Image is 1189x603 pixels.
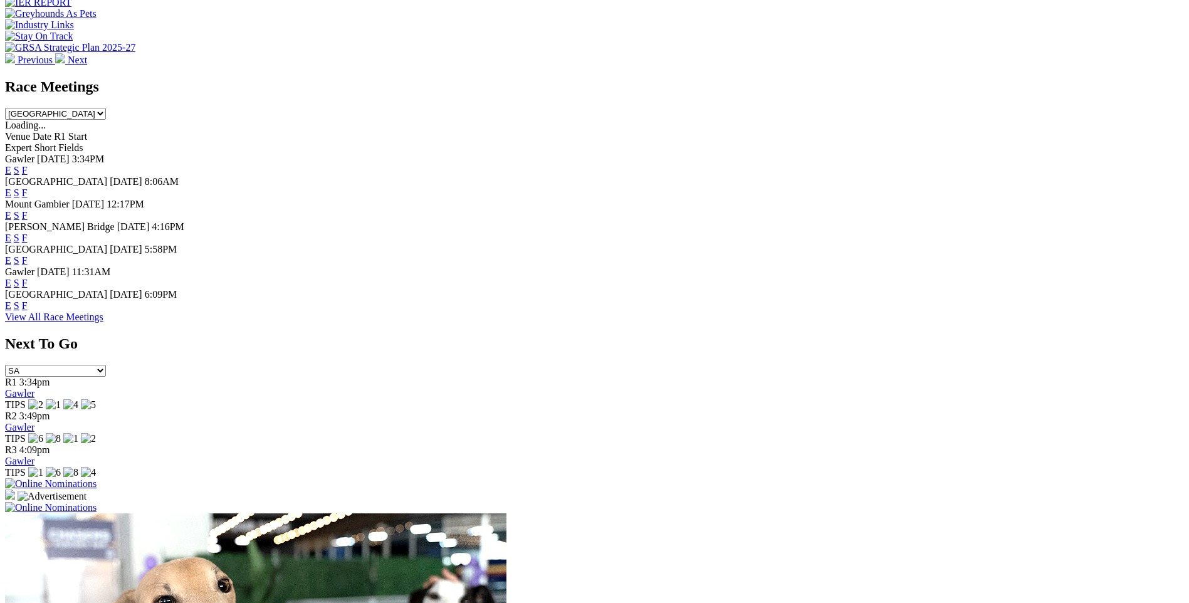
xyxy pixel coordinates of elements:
img: 6 [28,433,43,444]
span: R2 [5,411,17,421]
a: E [5,233,11,243]
span: Gawler [5,154,34,164]
span: [GEOGRAPHIC_DATA] [5,289,107,300]
img: chevron-right-pager-white.svg [55,53,65,63]
img: 1 [46,399,61,411]
img: 4 [63,399,78,411]
img: 1 [63,433,78,444]
span: 12:17PM [107,199,144,209]
span: R1 [5,377,17,387]
span: 5:58PM [145,244,177,254]
a: E [5,300,11,311]
a: F [22,278,28,288]
span: Gawler [5,266,34,277]
a: F [22,187,28,198]
img: Greyhounds As Pets [5,8,97,19]
img: Advertisement [18,491,86,502]
span: [GEOGRAPHIC_DATA] [5,244,107,254]
img: 5 [81,399,96,411]
a: Gawler [5,456,34,466]
img: 8 [63,467,78,478]
span: [DATE] [37,154,70,164]
img: 8 [46,433,61,444]
span: TIPS [5,433,26,444]
span: [DATE] [117,221,150,232]
span: [DATE] [72,199,105,209]
span: [DATE] [110,244,142,254]
span: [GEOGRAPHIC_DATA] [5,176,107,187]
span: 6:09PM [145,289,177,300]
img: 2 [81,433,96,444]
a: E [5,187,11,198]
a: S [14,300,19,311]
a: S [14,187,19,198]
img: 15187_Greyhounds_GreysPlayCentral_Resize_SA_WebsiteBanner_300x115_2025.jpg [5,490,15,500]
a: S [14,233,19,243]
span: 3:34pm [19,377,50,387]
a: F [22,255,28,266]
img: chevron-left-pager-white.svg [5,53,15,63]
span: [DATE] [37,266,70,277]
span: Date [33,131,51,142]
span: Venue [5,131,30,142]
h2: Next To Go [5,335,1184,352]
img: Industry Links [5,19,74,31]
a: S [14,165,19,176]
img: 6 [46,467,61,478]
span: 3:49pm [19,411,50,421]
img: 1 [28,467,43,478]
span: TIPS [5,399,26,410]
span: 4:09pm [19,444,50,455]
span: R1 Start [54,131,87,142]
span: 11:31AM [72,266,111,277]
a: E [5,255,11,266]
span: R3 [5,444,17,455]
span: [DATE] [110,176,142,187]
span: TIPS [5,467,26,478]
span: Next [68,55,87,65]
a: F [22,165,28,176]
span: Previous [18,55,53,65]
span: Expert [5,142,32,153]
a: Gawler [5,388,34,399]
span: 3:34PM [72,154,105,164]
a: S [14,278,19,288]
a: F [22,300,28,311]
a: S [14,255,19,266]
span: Short [34,142,56,153]
h2: Race Meetings [5,78,1184,95]
span: 8:06AM [145,176,179,187]
span: [PERSON_NAME] Bridge [5,221,115,232]
a: F [22,233,28,243]
span: 4:16PM [152,221,184,232]
img: Online Nominations [5,502,97,513]
a: Next [55,55,87,65]
span: Fields [58,142,83,153]
img: Stay On Track [5,31,73,42]
img: 4 [81,467,96,478]
a: View All Race Meetings [5,312,103,322]
a: F [22,210,28,221]
span: [DATE] [110,289,142,300]
a: E [5,210,11,221]
img: Online Nominations [5,478,97,490]
span: Loading... [5,120,46,130]
a: Previous [5,55,55,65]
img: 2 [28,399,43,411]
span: Mount Gambier [5,199,70,209]
a: E [5,165,11,176]
a: Gawler [5,422,34,433]
img: GRSA Strategic Plan 2025-27 [5,42,135,53]
a: S [14,210,19,221]
a: E [5,278,11,288]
